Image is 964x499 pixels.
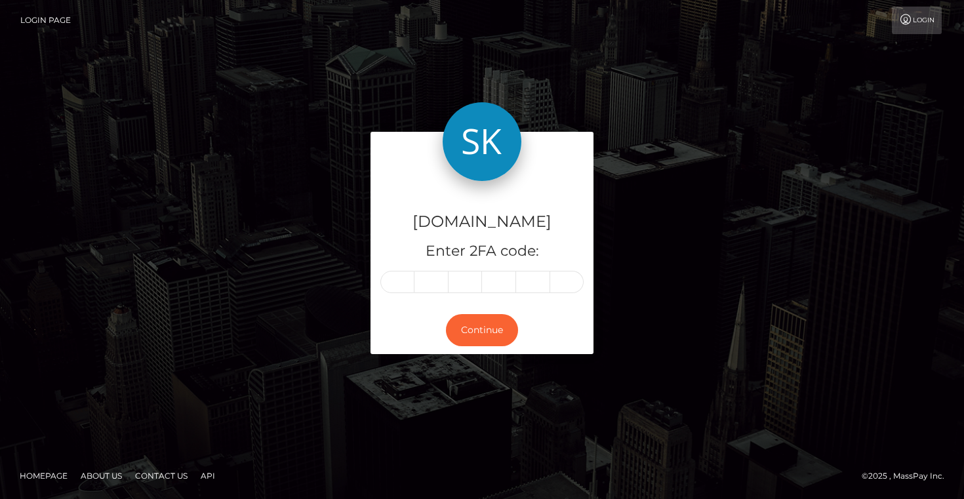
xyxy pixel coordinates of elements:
div: © 2025 , MassPay Inc. [862,469,954,483]
a: About Us [75,466,127,486]
h4: [DOMAIN_NAME] [380,210,584,233]
a: API [195,466,220,486]
a: Homepage [14,466,73,486]
a: Login Page [20,7,71,34]
h5: Enter 2FA code: [380,241,584,262]
a: Contact Us [130,466,193,486]
button: Continue [446,314,518,346]
a: Login [892,7,942,34]
img: Skin.Land [443,102,521,181]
